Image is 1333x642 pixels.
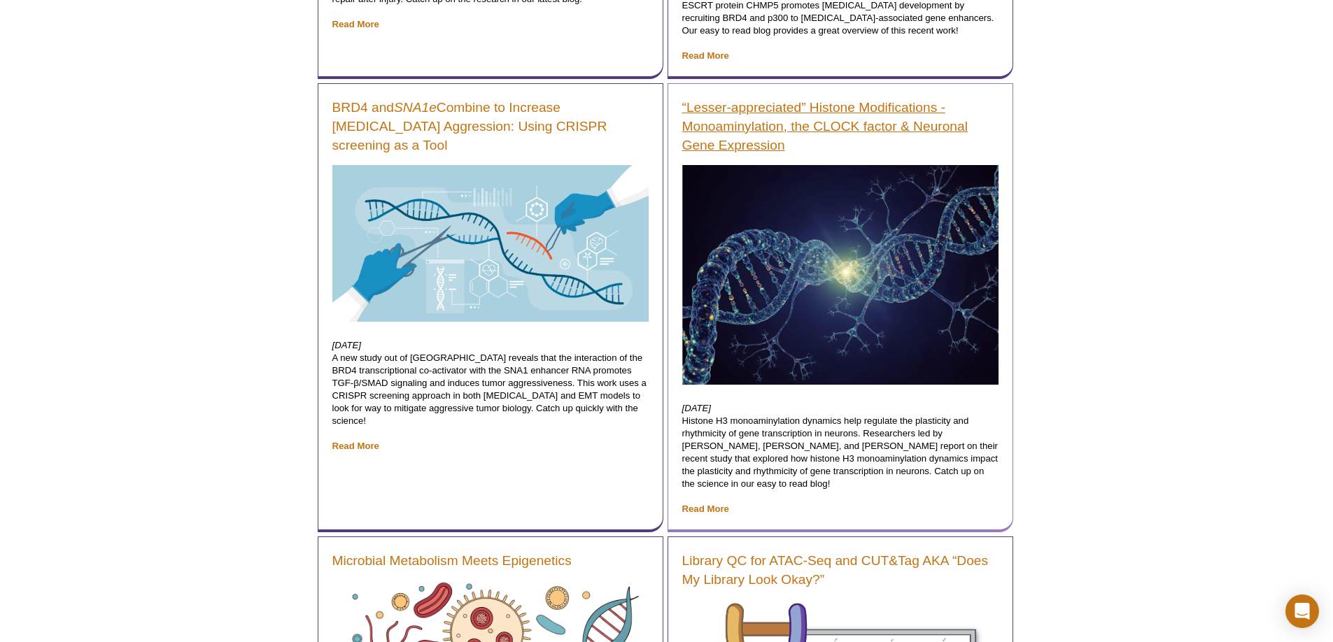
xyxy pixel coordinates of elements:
[332,339,649,452] p: A new study out of [GEOGRAPHIC_DATA] reveals that the interaction of the BRD4 transcriptional co-...
[332,19,379,29] a: Read More
[682,551,999,589] a: Library QC for ATAC-Seq and CUT&Tag AKA “Does My Library Look Okay?”
[1285,594,1319,628] div: Open Intercom Messenger
[682,98,999,155] a: “Lesser-appreciated” Histone Modifications - Monoaminylation, the CLOCK factor & Neuronal Gene Ex...
[332,98,649,155] a: BRD4 andSNA1eCombine to Increase [MEDICAL_DATA] Aggression: Using CRISPR screening as a Tool
[682,165,999,385] img: DNA Modifications
[332,165,649,322] img: DNA Modifications
[332,340,362,350] em: [DATE]
[682,403,712,413] em: [DATE]
[394,100,437,115] em: SNA1e
[682,504,729,514] a: Read More
[682,402,999,515] p: Histone H3 monoaminylation dynamics help regulate the plasticity and rhythmicity of gene transcri...
[332,551,572,570] a: Microbial Metabolism Meets Epigenetics
[332,441,379,451] a: Read More
[682,50,729,61] a: Read More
